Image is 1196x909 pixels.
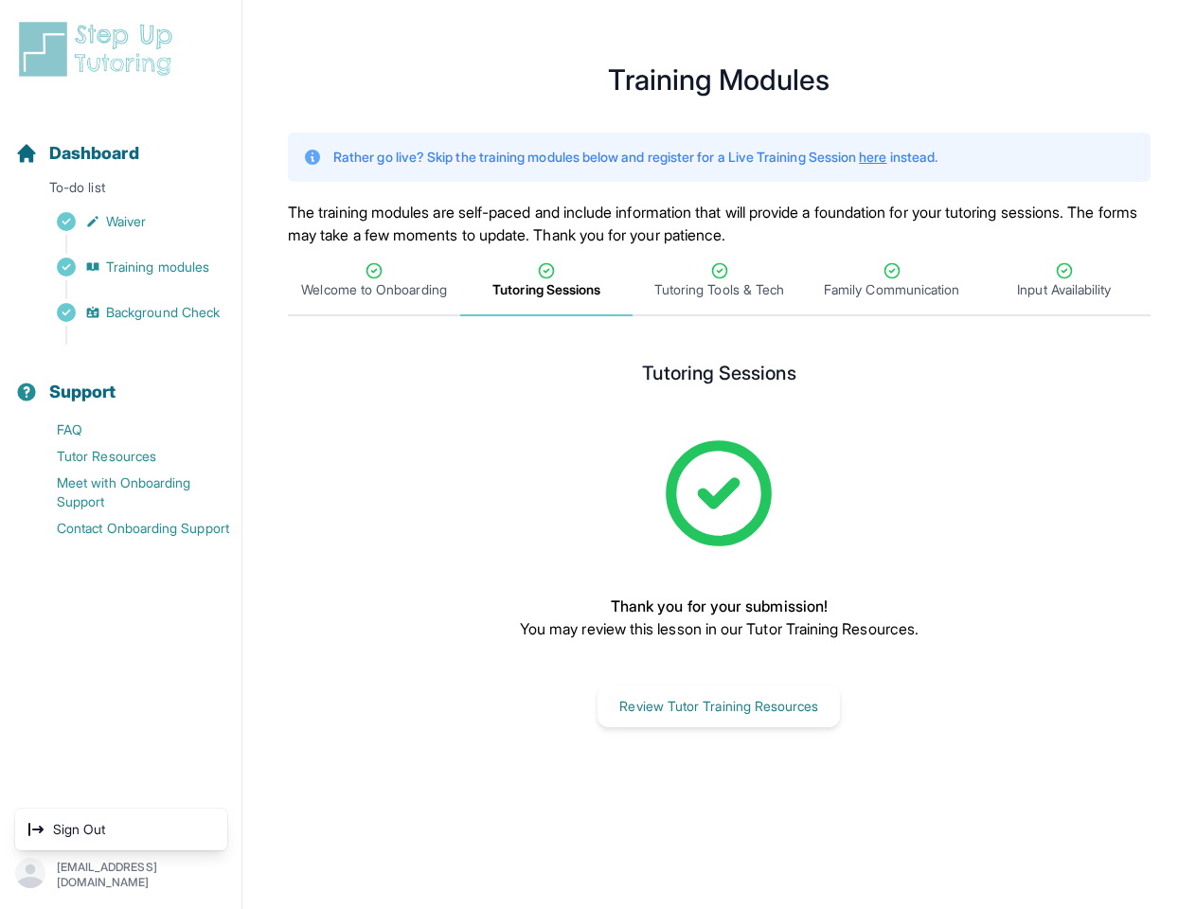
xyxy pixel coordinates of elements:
[301,280,446,299] span: Welcome to Onboarding
[520,595,919,617] p: Thank you for your submission!
[106,258,209,276] span: Training modules
[333,148,937,167] p: Rather go live? Skip the training modules below and register for a Live Training Session instead.
[15,443,241,470] a: Tutor Resources
[8,110,234,174] button: Dashboard
[15,809,227,850] div: [EMAIL_ADDRESS][DOMAIN_NAME]
[106,212,146,231] span: Waiver
[49,379,116,405] span: Support
[15,858,226,892] button: [EMAIL_ADDRESS][DOMAIN_NAME]
[288,246,1151,316] nav: Tabs
[8,348,234,413] button: Support
[106,303,220,322] span: Background Check
[15,515,241,542] a: Contact Onboarding Support
[288,68,1151,91] h1: Training Modules
[859,149,886,165] a: here
[598,686,840,727] button: Review Tutor Training Resources
[1017,280,1111,299] span: Input Availability
[642,362,795,392] h2: Tutoring Sessions
[15,19,184,80] img: logo
[57,860,226,890] p: [EMAIL_ADDRESS][DOMAIN_NAME]
[492,280,600,299] span: Tutoring Sessions
[288,201,1151,246] p: The training modules are self-paced and include information that will provide a foundation for yo...
[15,254,241,280] a: Training modules
[15,299,241,326] a: Background Check
[19,812,223,847] a: Sign Out
[8,178,234,205] p: To-do list
[654,280,784,299] span: Tutoring Tools & Tech
[15,208,241,235] a: Waiver
[15,470,241,515] a: Meet with Onboarding Support
[15,140,139,167] a: Dashboard
[15,417,241,443] a: FAQ
[824,280,959,299] span: Family Communication
[520,617,919,640] p: You may review this lesson in our Tutor Training Resources.
[598,696,840,715] a: Review Tutor Training Resources
[49,140,139,167] span: Dashboard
